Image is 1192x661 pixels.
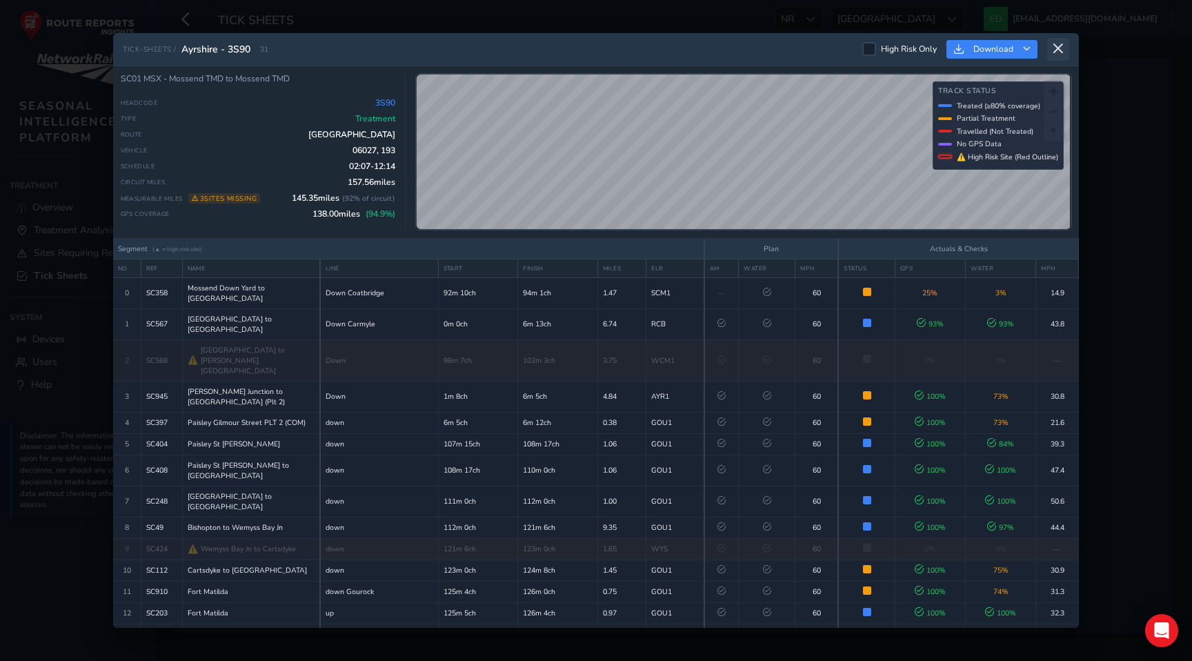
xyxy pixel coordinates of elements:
td: GOU1 [646,486,704,517]
td: GOU1 [646,581,704,602]
td: 124m 8ch [518,560,598,581]
span: 100 % [915,391,946,402]
span: 100 % [915,417,946,428]
span: 73 % [993,391,1009,402]
td: 121m 6ch [438,538,518,560]
span: 74 % [993,586,1009,597]
th: LINE [320,259,438,277]
td: 30.8 [1036,381,1079,412]
td: 125m 4ch [438,581,518,602]
td: 6m 13ch [518,308,598,339]
td: 1m 8ch [438,381,518,412]
td: 43.8 [1036,308,1079,339]
td: 98m 7ch [438,339,518,381]
span: [PERSON_NAME] Junction to [GEOGRAPHIC_DATA] (Plt 2) [188,386,315,407]
th: AM [704,259,739,277]
td: Down Coatbridge [320,277,438,308]
span: ⚠️ [188,544,198,555]
td: 14.9 [1036,277,1079,308]
span: ( 92 % of circuit) [342,193,395,204]
span: 75 % [993,565,1009,575]
td: 1.45 [598,560,646,581]
th: FINISH [518,259,598,277]
th: Actuals & Checks [838,239,1078,259]
td: 60 [795,277,839,308]
td: 60 [795,486,839,517]
th: MPH [795,259,839,277]
span: 100 % [985,608,1016,618]
td: 123m 0ch [518,538,598,560]
td: — [1036,339,1079,381]
td: 3.75 [598,339,646,381]
td: 108m 17ch [438,455,518,486]
td: 123m 0ch [438,560,518,581]
td: 0.75 [598,581,646,602]
td: Down [320,339,438,381]
td: 111m 0ch [438,486,518,517]
span: 100 % [985,465,1016,475]
td: 126m 0ch [518,581,598,602]
td: 21.6 [1036,412,1079,433]
span: Paisley St [PERSON_NAME] [188,439,280,449]
td: 94m 1ch [518,277,598,308]
th: WATER [966,259,1036,277]
td: down [320,455,438,486]
td: 60 [795,517,839,538]
td: 30.9 [1036,560,1079,581]
td: down Gourock [320,581,438,602]
td: 6m 12ch [518,412,598,433]
span: Partial Treatment [957,113,1015,124]
td: 31.3 [1036,581,1079,602]
td: 1.47 [598,277,646,308]
span: 93 % [987,319,1014,329]
td: — [1036,538,1079,560]
span: 0% [924,355,935,366]
span: Treated (≥80% coverage) [957,101,1040,111]
td: 107m 15ch [438,433,518,455]
td: 1.06 [598,455,646,486]
td: 60 [795,381,839,412]
span: 93 % [917,319,944,329]
span: — [718,288,726,298]
span: 02:07 - 12:14 [349,161,395,172]
span: Fort Matilda [188,586,228,597]
td: GOU1 [646,412,704,433]
td: 126m 4ch [518,602,598,624]
span: Treatment [355,113,395,124]
td: up [320,602,438,624]
span: ⚠ High Risk Site (Red Outline) [957,152,1058,162]
span: Paisley Gilmour Street PLT 2 (COM) [188,417,306,428]
td: 0m 0ch [438,308,518,339]
span: 0% [924,544,935,554]
span: [GEOGRAPHIC_DATA] to [GEOGRAPHIC_DATA] [188,491,315,512]
span: 100 % [915,565,946,575]
th: Plan [704,239,839,259]
span: 25 % [922,288,937,298]
td: 60 [795,339,839,381]
th: Segment [113,239,704,259]
span: Wemyss Bay Jn to Cartsdyke [201,544,296,554]
span: 100 % [985,496,1016,506]
td: 60 [795,455,839,486]
td: 9.35 [598,517,646,538]
td: RCB [646,308,704,339]
span: [GEOGRAPHIC_DATA] to [PERSON_NAME][GEOGRAPHIC_DATA] [201,345,315,376]
span: [GEOGRAPHIC_DATA] to [GEOGRAPHIC_DATA] [188,314,315,335]
td: down [320,412,438,433]
span: ⚠️ [188,355,198,366]
td: 1.06 [598,433,646,455]
span: 100 % [915,496,946,506]
td: GOU1 [646,455,704,486]
span: 100 % [915,522,946,533]
td: down [320,486,438,517]
span: 100 % [915,586,946,597]
span: 06027, 193 [352,145,395,156]
td: 60 [795,602,839,624]
td: 0.38 [598,412,646,433]
td: 39.3 [1036,433,1079,455]
td: GOU1 [646,517,704,538]
td: down [320,517,438,538]
td: GOU1 [646,560,704,581]
span: Mossend Down Yard to [GEOGRAPHIC_DATA] [188,283,315,304]
span: 73 % [993,417,1009,428]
